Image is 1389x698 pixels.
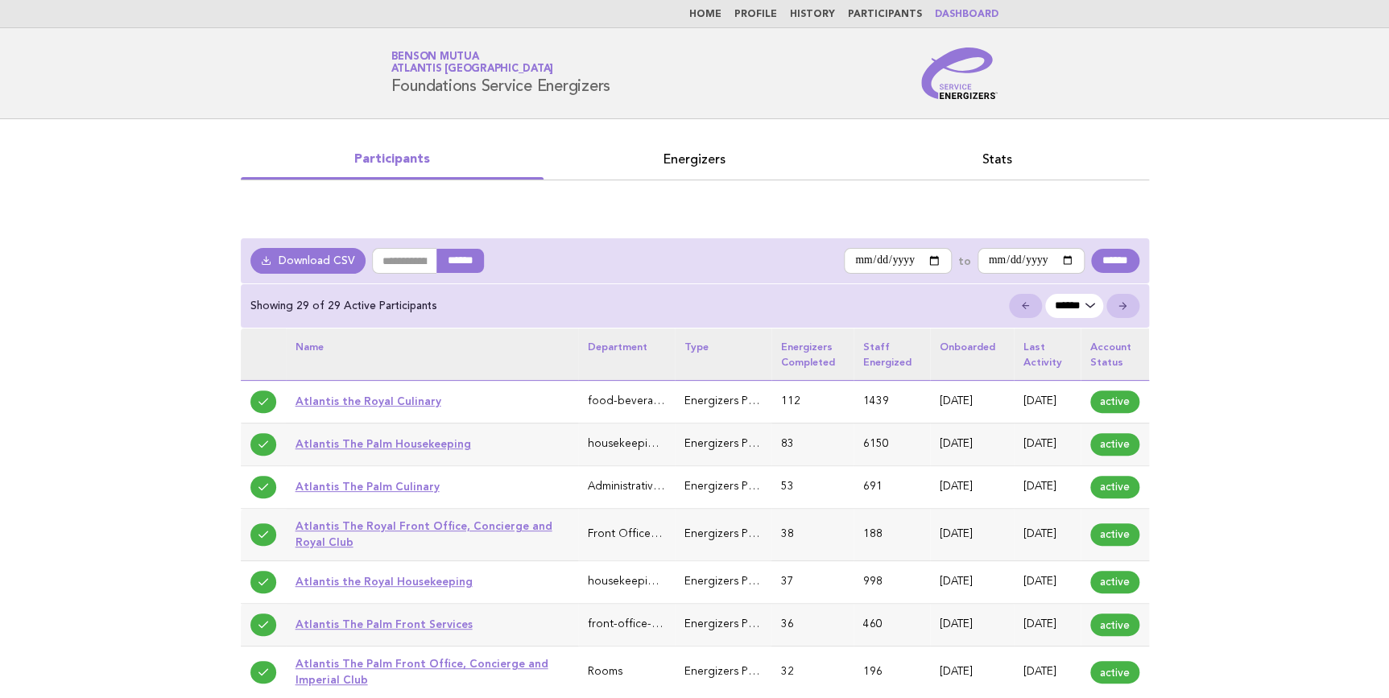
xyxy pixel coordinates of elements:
[848,10,922,19] a: Participants
[588,481,887,492] span: Administrative & General (Executive Office, HR, IT, Finance)
[250,248,366,274] a: Download CSV
[296,437,471,450] a: Atlantis The Palm Housekeeping
[250,299,437,313] p: Showing 29 of 29 Active Participants
[854,509,930,561] td: 188
[1014,423,1081,465] td: [DATE]
[684,481,796,492] span: Energizers Participant
[1090,433,1139,456] span: active
[854,465,930,508] td: 691
[930,380,1014,423] td: [DATE]
[391,52,554,74] a: Benson MutuaAtlantis [GEOGRAPHIC_DATA]
[286,328,578,380] th: Name
[771,423,854,465] td: 83
[391,52,611,94] h1: Foundations Service Energizers
[1090,476,1139,498] span: active
[935,10,998,19] a: Dashboard
[771,604,854,646] td: 36
[1090,390,1139,413] span: active
[771,328,854,380] th: Energizers completed
[588,576,703,587] span: housekeeping-laundry
[296,394,441,407] a: Atlantis the Royal Culinary
[684,439,796,449] span: Energizers Participant
[588,619,725,630] span: front-office-guest-services
[588,439,703,449] span: housekeeping-laundry
[296,657,548,686] a: Atlantis The Palm Front Office, Concierge and Imperial Club
[854,380,930,423] td: 1439
[391,64,554,75] span: Atlantis [GEOGRAPHIC_DATA]
[675,328,771,380] th: Type
[958,254,971,268] label: to
[296,617,473,630] a: Atlantis The Palm Front Services
[771,509,854,561] td: 38
[854,604,930,646] td: 460
[1014,509,1081,561] td: [DATE]
[854,423,930,465] td: 6150
[1014,380,1081,423] td: [DATE]
[790,10,835,19] a: History
[854,561,930,604] td: 998
[684,576,796,587] span: Energizers Participant
[1090,523,1139,546] span: active
[854,328,930,380] th: Staff energized
[684,529,796,539] span: Energizers Participant
[296,480,440,493] a: Atlantis The Palm Culinary
[241,148,544,171] a: Participants
[921,47,998,99] img: Service Energizers
[1014,328,1081,380] th: Last activity
[1090,571,1139,593] span: active
[771,465,854,508] td: 53
[1081,328,1149,380] th: Account status
[689,10,721,19] a: Home
[930,328,1014,380] th: Onboarded
[930,604,1014,646] td: [DATE]
[930,509,1014,561] td: [DATE]
[578,328,675,380] th: Department
[684,667,796,677] span: Energizers Participant
[1090,613,1139,636] span: active
[1090,661,1139,684] span: active
[771,380,854,423] td: 112
[296,575,473,588] a: Atlantis the Royal Housekeeping
[930,423,1014,465] td: [DATE]
[930,561,1014,604] td: [DATE]
[734,10,777,19] a: Profile
[588,529,792,539] span: Front Office, Concierge and Royal Club
[930,465,1014,508] td: [DATE]
[846,148,1149,171] a: Stats
[1014,604,1081,646] td: [DATE]
[588,667,622,677] span: Rooms
[1014,561,1081,604] td: [DATE]
[684,619,796,630] span: Energizers Participant
[588,396,667,407] span: food-beverage
[1014,465,1081,508] td: [DATE]
[544,148,846,171] a: Energizers
[296,519,552,548] a: Atlantis The Royal Front Office, Concierge and Royal Club
[684,396,796,407] span: Energizers Participant
[771,561,854,604] td: 37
